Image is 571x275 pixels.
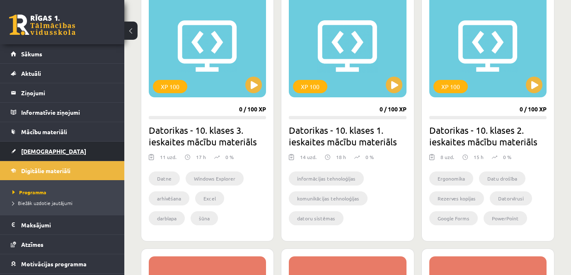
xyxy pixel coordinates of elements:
[21,147,86,155] span: [DEMOGRAPHIC_DATA]
[21,70,41,77] span: Aktuāli
[429,211,478,225] li: Google Forms
[149,124,266,147] h2: Datorikas - 10. klases 3. ieskaites mācību materiāls
[12,200,73,206] span: Biežāk uzdotie jautājumi
[336,153,346,161] p: 18 h
[149,191,189,205] li: arhivēšana
[11,254,114,273] a: Motivācijas programma
[12,189,46,195] span: Programma
[365,153,374,161] p: 0 %
[149,171,180,186] li: Datne
[21,260,87,268] span: Motivācijas programma
[12,199,116,207] a: Biežāk uzdotie jautājumi
[484,211,527,225] li: PowerPoint
[429,191,484,205] li: Rezerves kopijas
[11,235,114,254] a: Atzīmes
[160,153,177,166] div: 11 uzd.
[21,167,70,174] span: Digitālie materiāli
[149,211,185,225] li: darblapa
[11,64,114,83] a: Aktuāli
[11,122,114,141] a: Mācību materiāli
[11,44,114,63] a: Sākums
[503,153,511,161] p: 0 %
[11,142,114,161] a: [DEMOGRAPHIC_DATA]
[293,80,327,93] div: XP 100
[21,103,114,122] legend: Informatīvie ziņojumi
[289,191,368,205] li: komunikācijas tehnoloģijas
[21,83,114,102] legend: Ziņojumi
[21,241,44,248] span: Atzīmes
[490,191,532,205] li: Datorvīrusi
[21,50,42,58] span: Sākums
[21,128,67,135] span: Mācību materiāli
[9,14,75,35] a: Rīgas 1. Tālmācības vidusskola
[11,215,114,234] a: Maksājumi
[289,171,364,186] li: informācijas tehnoloģijas
[191,211,218,225] li: šūna
[11,161,114,180] a: Digitālie materiāli
[289,124,406,147] h2: Datorikas - 10. klases 1. ieskaites mācību materiāls
[195,191,224,205] li: Excel
[11,103,114,122] a: Informatīvie ziņojumi
[440,153,454,166] div: 8 uzd.
[12,188,116,196] a: Programma
[153,80,187,93] div: XP 100
[433,80,468,93] div: XP 100
[196,153,206,161] p: 17 h
[225,153,234,161] p: 0 %
[300,153,317,166] div: 14 uzd.
[289,211,344,225] li: datoru sistēmas
[429,124,547,147] h2: Datorikas - 10. klases 2. ieskaites mācību materiāls
[479,171,525,186] li: Datu drošība
[429,171,473,186] li: Ergonomika
[474,153,484,161] p: 15 h
[21,215,114,234] legend: Maksājumi
[186,171,244,186] li: Windows Explorer
[11,83,114,102] a: Ziņojumi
